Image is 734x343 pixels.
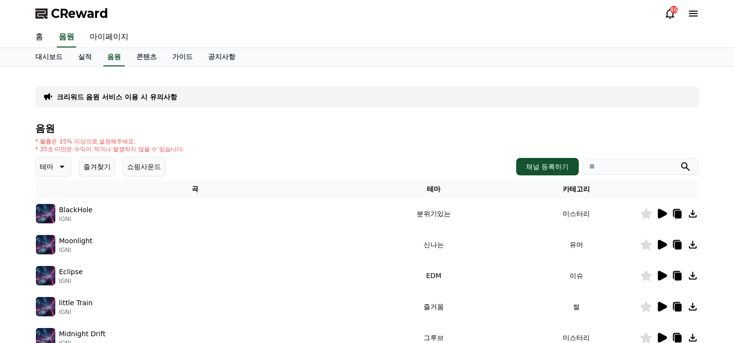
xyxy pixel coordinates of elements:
p: * 35초 미만은 수익이 적거나 발생하지 않을 수 있습니다. [35,145,185,153]
a: 크리워드 음원 서비스 이용 시 유의사항 [57,92,177,102]
a: 실적 [70,48,99,66]
a: 공지사항 [200,48,243,66]
h4: 음원 [35,123,699,134]
p: 테마 [40,160,53,173]
button: 쇼핑사운드 [123,157,165,176]
a: 마이페이지 [82,27,136,47]
a: 음원 [57,27,76,47]
a: 홈 [28,27,51,47]
a: 46 [664,8,676,19]
p: IGNI [59,246,93,254]
button: 즐겨찾기 [79,157,115,176]
div: 46 [670,6,678,14]
td: 썰 [513,291,640,322]
p: IGNI [59,277,83,285]
p: IGNI [59,215,93,223]
img: music [36,204,55,223]
td: 즐거움 [355,291,512,322]
a: 음원 [103,48,125,66]
p: IGNI [59,308,93,316]
a: 콘텐츠 [129,48,164,66]
p: Midnight Drift [59,329,106,339]
td: 분위기있는 [355,198,512,229]
th: 테마 [355,180,512,198]
td: 이슈 [513,260,640,291]
a: 대시보드 [28,48,70,66]
p: Eclipse [59,267,83,277]
span: CReward [51,6,108,21]
img: music [36,266,55,285]
td: 유머 [513,229,640,260]
th: 카테고리 [513,180,640,198]
img: music [36,235,55,254]
th: 곡 [35,180,355,198]
td: 신나는 [355,229,512,260]
td: 미스터리 [513,198,640,229]
p: * 볼륨은 15% 이상으로 설정해주세요. [35,138,185,145]
p: BlackHole [59,205,93,215]
p: little Train [59,298,93,308]
p: Moonlight [59,236,93,246]
button: 채널 등록하기 [516,158,578,175]
a: 가이드 [164,48,200,66]
img: music [36,297,55,316]
button: 테마 [35,157,71,176]
td: EDM [355,260,512,291]
a: CReward [35,6,108,21]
